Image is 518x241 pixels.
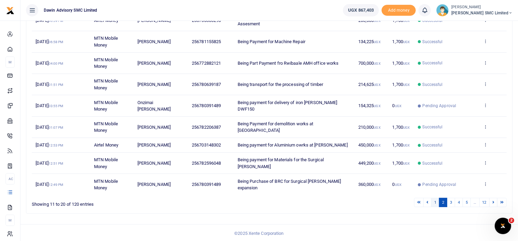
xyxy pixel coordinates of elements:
span: UGX 867,403 [348,7,374,14]
small: 12:51 PM [49,162,64,165]
li: Ac [5,173,15,185]
small: 04:00 PM [49,62,64,65]
span: [DATE] [36,125,63,130]
span: Being Payment to Total as Fuel to Jinja for Project Assesment [238,14,335,26]
span: [DATE] [36,161,63,166]
span: Airtel Money [94,142,118,148]
a: 5 [463,198,471,207]
span: 154,325 [358,103,381,108]
a: 3 [447,198,455,207]
small: 06:59 PM [49,19,64,23]
a: Add money [382,7,416,12]
span: Being payment for delivery of iron [PERSON_NAME] DWF150 [238,100,337,112]
span: 449,200 [358,161,381,166]
small: 06:58 PM [49,40,64,44]
iframe: Intercom live chat [495,218,511,234]
span: Being payment for Materials for the Surgical [PERSON_NAME] [238,157,324,169]
span: [PERSON_NAME] [137,39,171,44]
small: UGX [403,143,410,147]
small: UGX [374,143,380,147]
small: UGX [403,62,410,65]
span: Successful [423,124,443,130]
small: UGX [374,19,380,23]
a: UGX 867,403 [343,4,379,16]
span: 134,225 [358,39,381,44]
span: [PERSON_NAME] [137,182,171,187]
span: 1,700 [393,161,410,166]
img: profile-user [436,4,449,16]
span: Airtel Money [94,18,118,23]
span: 2 [509,218,514,223]
span: Pending Approval [423,181,456,188]
span: 1,700 [393,39,410,44]
span: MTN Mobile Money [94,157,118,169]
span: [PERSON_NAME] [137,161,171,166]
span: MTN Mobile Money [94,100,118,112]
span: 256780391489 [192,103,221,108]
span: Being Payment for demolition works at [GEOGRAPHIC_DATA] [238,121,314,133]
span: 0 [393,182,401,187]
span: 1,700 [393,18,410,23]
span: MTN Mobile Money [94,121,118,133]
span: Successful [423,160,443,166]
span: [PERSON_NAME] [137,142,171,148]
small: 01:51 PM [49,83,64,87]
li: Toup your wallet [382,5,416,16]
span: [PERSON_NAME] [137,18,171,23]
span: Successful [423,39,443,45]
span: Dawin Advisory SMC Limited [41,7,100,13]
span: 256780639187 [192,82,221,87]
small: [PERSON_NAME] [451,4,513,10]
small: 12:49 PM [49,183,64,187]
span: MTN Mobile Money [94,179,118,191]
span: Being transport for the processing of timber [238,82,323,87]
span: 256782206387 [192,125,221,130]
span: [PERSON_NAME] [137,61,171,66]
small: UGX [403,19,410,23]
span: 1,700 [393,61,410,66]
span: 360,000 [358,182,381,187]
span: MTN Mobile Money [94,36,118,48]
a: 4 [455,198,463,207]
span: [DATE] [36,103,63,108]
span: 210,000 [358,125,381,130]
span: 1,700 [393,142,410,148]
span: Add money [382,5,416,16]
small: UGX [374,83,380,87]
span: 256772882121 [192,61,221,66]
span: [PERSON_NAME] [137,125,171,130]
span: Being payment for Aluminium owrks at [PERSON_NAME] [238,142,348,148]
small: UGX [403,126,410,129]
span: Being Part Payment fro Rwibaale AMH office works [238,61,339,66]
span: 700,000 [358,61,381,66]
span: [PERSON_NAME] [137,82,171,87]
span: MTN Mobile Money [94,57,118,69]
span: Being Payment for Machine Repair [238,39,305,44]
span: 1,700 [393,125,410,130]
span: 256750300290 [192,18,221,23]
span: 0 [393,103,401,108]
small: 12:53 PM [49,143,64,147]
a: 12 [479,198,490,207]
span: 256781155825 [192,39,221,44]
span: [DATE] [36,39,63,44]
small: UGX [395,183,401,187]
small: UGX [374,162,380,165]
span: Successful [423,81,443,88]
li: M [5,56,15,68]
span: 1,700 [393,82,410,87]
img: logo-small [6,7,14,15]
small: 03:55 PM [49,104,64,108]
div: Showing 11 to 20 of 120 entries [32,197,227,208]
span: [DATE] [36,61,63,66]
span: 256782596048 [192,161,221,166]
span: Being Purchase of BRC for Surgical [PERSON_NAME] expansion [238,179,341,191]
span: MTN Mobile Money [94,78,118,90]
a: 2 [439,198,447,207]
small: UGX [403,162,410,165]
small: UGX [374,62,380,65]
small: UGX [395,104,401,108]
small: UGX [374,40,380,44]
span: Pending Approval [423,103,456,109]
span: [DATE] [36,82,63,87]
